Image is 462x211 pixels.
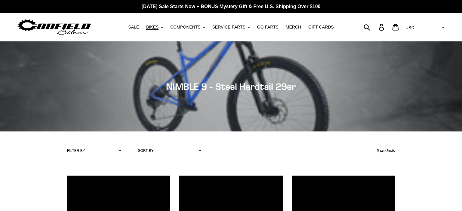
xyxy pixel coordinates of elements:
a: GIFT CARDS [305,23,337,31]
span: 5 products [377,148,395,153]
button: BIKES [143,23,166,31]
span: NIMBLE 9 - Steel Hardtail 29er [166,81,296,92]
span: GG PARTS [257,25,279,30]
a: SALE [125,23,142,31]
img: Canfield Bikes [17,18,92,37]
input: Search [367,20,382,34]
span: BIKES [146,25,159,30]
a: GG PARTS [254,23,282,31]
span: SALE [128,25,139,30]
span: GIFT CARDS [308,25,334,30]
span: COMPONENTS [170,25,200,30]
span: SERVICE PARTS [212,25,245,30]
span: MERCH [286,25,301,30]
button: COMPONENTS [167,23,208,31]
button: SERVICE PARTS [209,23,253,31]
a: MERCH [283,23,304,31]
label: Sort by [138,148,154,153]
label: Filter by [67,148,85,153]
